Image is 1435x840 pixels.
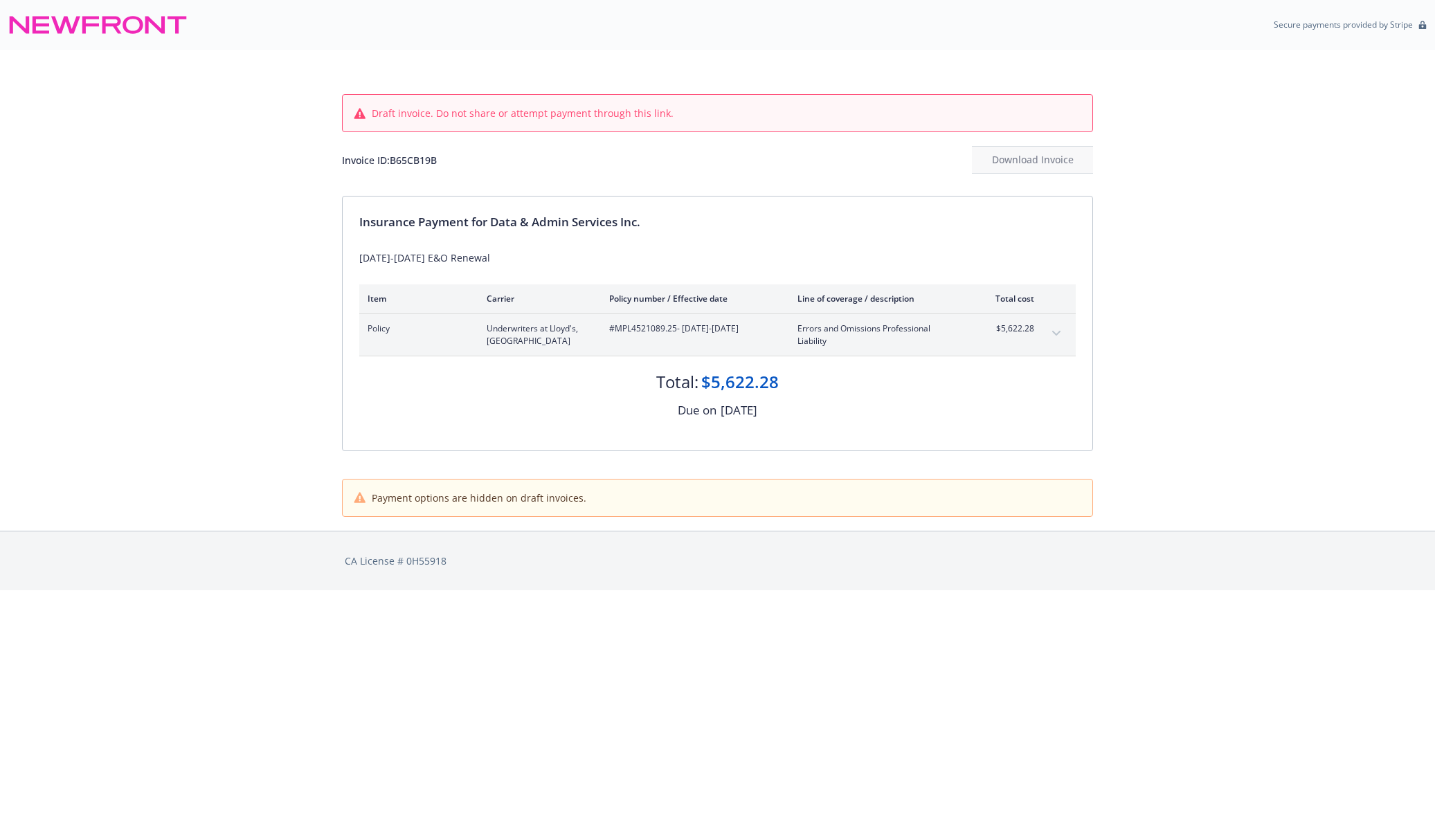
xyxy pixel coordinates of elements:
div: Line of coverage / description [797,293,960,304]
span: #MPL4521089.25 - [DATE]-[DATE] [609,322,775,335]
div: [DATE]-[DATE] E&O Renewal [359,250,1076,265]
span: Underwriters at Lloyd's, [GEOGRAPHIC_DATA] [487,322,587,347]
span: Errors and Omissions Professional Liability [797,322,960,347]
div: Carrier [487,293,587,304]
div: [DATE] [721,401,757,419]
span: Policy [368,322,464,335]
span: Payment options are hidden on draft invoices. [372,491,586,505]
div: $5,622.28 [701,370,779,394]
div: Insurance Payment for Data & Admin Services Inc. [359,213,1076,231]
div: Total: [656,370,698,394]
div: Download Invoice [972,147,1093,173]
div: CA License # 0H55918 [345,554,1090,568]
div: Due on [678,401,716,419]
span: Draft invoice. Do not share or attempt payment through this link. [372,106,674,120]
span: $5,622.28 [982,322,1034,335]
div: Policy number / Effective date [609,293,775,304]
div: Item [368,293,464,304]
div: Invoice ID: B65CB19B [342,153,437,167]
div: Total cost [982,293,1034,304]
div: PolicyUnderwriters at Lloyd's, [GEOGRAPHIC_DATA]#MPL4521089.25- [DATE]-[DATE]Errors and Omissions... [359,314,1076,356]
p: Secure payments provided by Stripe [1274,19,1413,30]
button: expand content [1045,322,1067,345]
